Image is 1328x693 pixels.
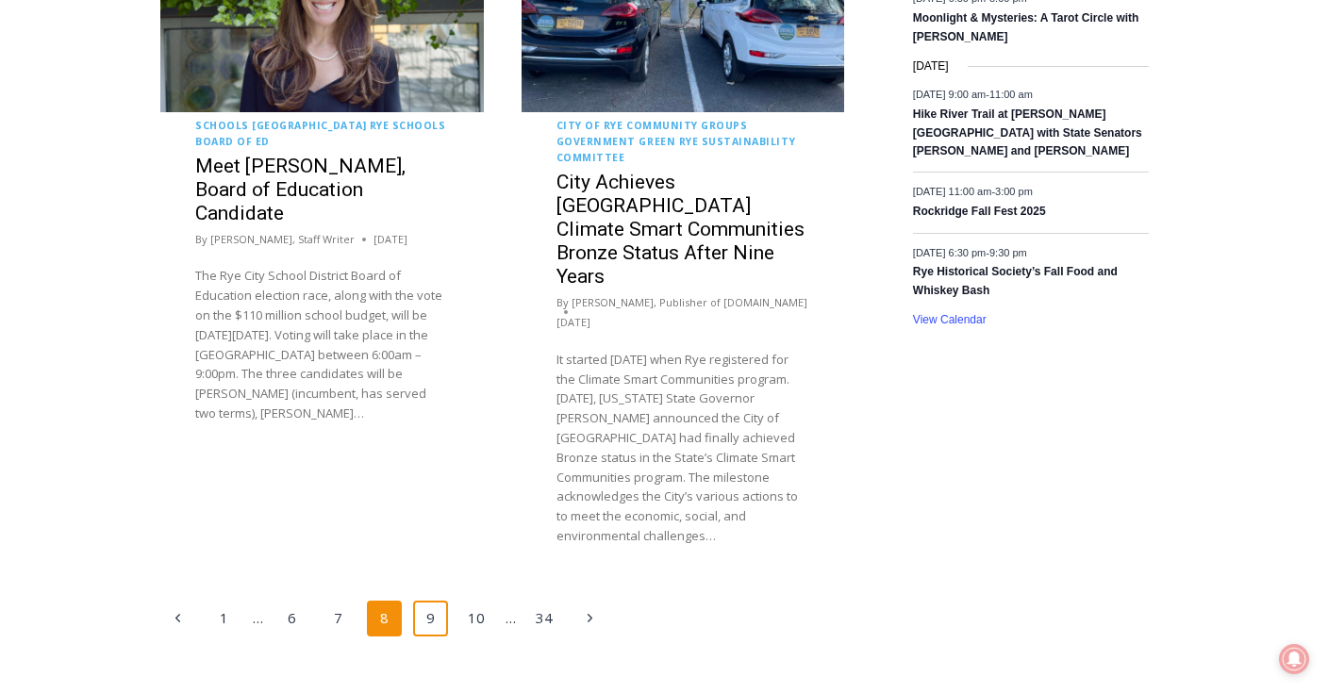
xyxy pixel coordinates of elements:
[556,350,810,546] p: It started [DATE] when Rye registered for the Climate Smart Communities program. [DATE], [US_STAT...
[367,601,403,636] span: 8
[913,265,1118,298] a: Rye Historical Society’s Fall Food and Whiskey Bash
[556,171,805,288] a: City Achieves [GEOGRAPHIC_DATA] Climate Smart Communities Bronze Status After Nine Years
[913,58,949,75] time: [DATE]
[210,178,215,197] div: /
[913,313,987,327] a: View Calendar
[913,246,986,257] span: [DATE] 6:30 pm
[373,231,407,248] time: [DATE]
[321,601,357,636] a: 7
[195,266,449,422] p: The Rye City School District Board of Education election race, along with the vote on the $110 mi...
[913,89,1033,100] time: -
[476,1,891,183] div: "We would have speakers with experience in local journalism speak to us about their experiences a...
[413,601,449,636] a: 9
[454,183,914,235] a: Intern @ [DOMAIN_NAME]
[913,11,1139,44] a: Moonlight & Mysteries: A Tarot Circle with [PERSON_NAME]
[556,135,636,148] a: Government
[526,601,562,636] a: 34
[913,246,1027,257] time: -
[913,186,992,197] span: [DATE] 11:00 am
[639,135,675,148] a: Green
[913,186,1033,197] time: -
[995,186,1033,197] span: 3:00 pm
[913,89,986,100] span: [DATE] 9:00 am
[913,107,1142,159] a: Hike River Trail at [PERSON_NAME][GEOGRAPHIC_DATA] with State Senators [PERSON_NAME] and [PERSON_...
[195,119,445,148] a: Rye Schools Board of Ed
[493,188,874,230] span: Intern @ [DOMAIN_NAME]
[556,119,623,132] a: City of Rye
[913,205,1046,220] a: Rockridge Fall Fest 2025
[989,89,1033,100] span: 11:00 am
[160,601,844,636] nav: Page navigation
[626,119,747,132] a: Community Groups
[506,602,516,635] span: …
[15,190,241,233] h4: [PERSON_NAME] Read Sanctuary Fall Fest: [DATE]
[556,314,590,331] time: [DATE]
[195,155,406,224] a: Meet [PERSON_NAME], Board of Education Candidate
[253,602,263,635] span: …
[459,601,495,636] a: 10
[197,178,206,197] div: 6
[220,178,228,197] div: 6
[210,232,355,246] a: [PERSON_NAME], Staff Writer
[252,119,366,132] a: [GEOGRAPHIC_DATA]
[197,53,263,173] div: Two by Two Animal Haven & The Nature Company: The Wild World of Animals
[572,295,807,309] a: [PERSON_NAME], Publisher of [DOMAIN_NAME]
[195,119,249,132] a: Schools
[1,188,273,235] a: [PERSON_NAME] Read Sanctuary Fall Fest: [DATE]
[274,601,310,636] a: 6
[195,231,207,248] span: By
[989,246,1027,257] span: 9:30 pm
[556,294,569,311] span: By
[207,601,242,636] a: 1
[556,135,795,164] a: Rye Sustainability Committee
